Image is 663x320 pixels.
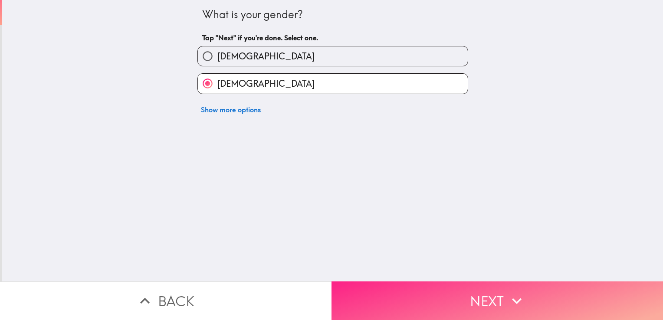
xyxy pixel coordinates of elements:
[202,7,463,22] div: What is your gender?
[202,33,463,42] h6: Tap "Next" if you're done. Select one.
[198,74,468,93] button: [DEMOGRAPHIC_DATA]
[331,281,663,320] button: Next
[217,50,315,62] span: [DEMOGRAPHIC_DATA]
[198,46,468,66] button: [DEMOGRAPHIC_DATA]
[197,101,264,118] button: Show more options
[217,78,315,90] span: [DEMOGRAPHIC_DATA]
